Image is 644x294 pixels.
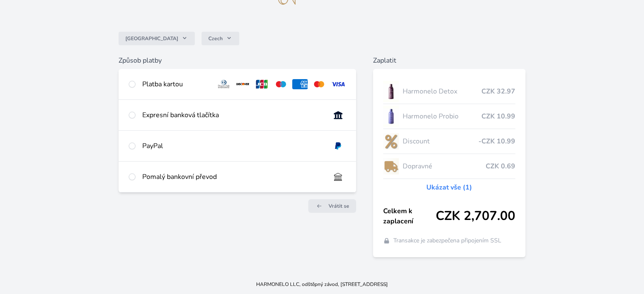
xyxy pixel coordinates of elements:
span: Transakce je zabezpečena připojením SSL [393,236,501,245]
h6: Zaplatit [373,55,525,66]
img: DETOX_se_stinem_x-lo.jpg [383,81,399,102]
img: discount-lo.png [383,131,399,152]
img: maestro.svg [273,79,289,89]
span: -CZK 10.99 [478,136,515,146]
div: Expresní banková tlačítka [142,110,323,120]
a: Ukázat vše (1) [426,182,472,192]
img: diners.svg [216,79,232,89]
img: jcb.svg [254,79,270,89]
span: [GEOGRAPHIC_DATA] [125,35,178,42]
img: discover.svg [235,79,251,89]
div: Platba kartou [142,79,209,89]
img: delivery-lo.png [383,156,399,177]
img: bankTransfer_IBAN.svg [330,172,346,182]
img: CLEAN_PROBIO_se_stinem_x-lo.jpg [383,106,399,127]
img: paypal.svg [330,141,346,151]
div: Pomalý bankovní převod [142,172,323,182]
span: CZK 2,707.00 [436,209,515,224]
span: Celkem k zaplacení [383,206,436,226]
img: mc.svg [311,79,327,89]
span: Dopravné [402,161,485,171]
span: CZK 0.69 [486,161,515,171]
img: visa.svg [330,79,346,89]
img: onlineBanking_CZ.svg [330,110,346,120]
button: Czech [202,32,239,45]
span: Discount [402,136,478,146]
h6: Způsob platby [119,55,356,66]
span: Harmonelo Probio [402,111,481,121]
a: Vrátit se [308,199,356,213]
button: [GEOGRAPHIC_DATA] [119,32,195,45]
span: Vrátit se [329,203,349,209]
span: Czech [208,35,223,42]
span: Harmonelo Detox [402,86,481,96]
span: CZK 32.97 [481,86,515,96]
div: PayPal [142,141,323,151]
span: CZK 10.99 [481,111,515,121]
img: amex.svg [292,79,308,89]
